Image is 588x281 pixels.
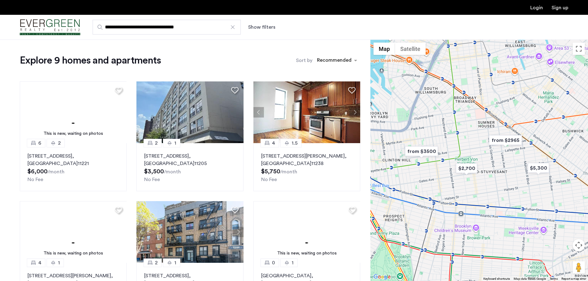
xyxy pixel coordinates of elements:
[93,20,241,35] input: Apartment Search
[272,139,275,147] span: 4
[550,277,558,281] a: Terms (opens in new tab)
[402,144,440,158] div: from $3500
[20,54,161,67] h1: Explore 9 homes and apartments
[144,177,160,182] span: No Fee
[136,227,147,237] button: Previous apartment
[23,130,124,137] div: This is new, waiting on photos
[552,5,568,10] a: Registration
[27,152,119,167] p: [STREET_ADDRESS] 11221
[38,139,41,147] span: 6
[372,273,392,281] img: Google
[253,201,361,263] img: 1.gif
[530,5,543,10] a: Login
[144,168,164,175] span: $3,500
[316,56,352,65] div: Recommended
[573,261,585,274] button: Drag Pegman onto the map to open Street View
[573,43,585,55] button: Toggle fullscreen view
[253,143,360,191] a: 41.5[STREET_ADDRESS][PERSON_NAME], [GEOGRAPHIC_DATA]11238No Fee
[20,81,127,143] a: This is new, waiting on photos
[483,277,510,281] button: Keyboard shortcuts
[20,16,80,39] a: Cazamio Logo
[58,139,61,147] span: 2
[20,16,80,39] img: logo
[136,81,244,143] img: 2010_638403319569069932.jpeg
[20,201,127,263] a: This is new, waiting on photos
[248,23,275,31] button: Show or hide filters
[514,277,546,280] span: Map data ©2025 Google
[27,168,48,175] span: $6,000
[314,55,360,66] ng-select: sort-apartment
[261,152,352,167] p: [STREET_ADDRESS][PERSON_NAME] 11238
[525,161,552,175] div: $5,300
[174,259,176,267] span: 1
[136,201,244,263] img: 3_638330844220542015.jpeg
[292,139,298,147] span: 1.5
[155,139,158,147] span: 2
[164,169,181,174] sub: /month
[27,177,43,182] span: No Fee
[48,169,65,174] sub: /month
[350,107,360,118] button: Next apartment
[296,57,312,64] label: Sort by
[256,250,357,257] div: This is new, waiting on photos
[253,107,264,118] button: Previous apartment
[233,227,244,237] button: Next apartment
[395,43,426,55] button: Show satellite imagery
[453,161,480,175] div: $2,700
[20,201,127,263] img: 1.gif
[144,152,236,167] p: [STREET_ADDRESS] 11205
[292,259,294,267] span: 1
[253,201,361,263] a: This is new, waiting on photos
[174,139,176,147] span: 1
[261,177,277,182] span: No Fee
[58,259,60,267] span: 1
[486,133,524,147] div: from $2965
[20,143,127,191] a: 62[STREET_ADDRESS], [GEOGRAPHIC_DATA]11221No Fee
[561,277,586,281] a: Report a map error
[280,169,297,174] sub: /month
[253,81,361,143] img: 1998_638385168378679196.jpeg
[573,239,585,251] button: Map camera controls
[373,43,395,55] button: Show street map
[155,259,158,267] span: 2
[20,81,127,143] img: 1.gif
[261,168,280,175] span: $5,750
[372,273,392,281] a: Open this area in Google Maps (opens a new window)
[38,259,41,267] span: 4
[23,250,124,257] div: This is new, waiting on photos
[272,259,275,267] span: 0
[136,143,243,191] a: 21[STREET_ADDRESS], [GEOGRAPHIC_DATA]11205No Fee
